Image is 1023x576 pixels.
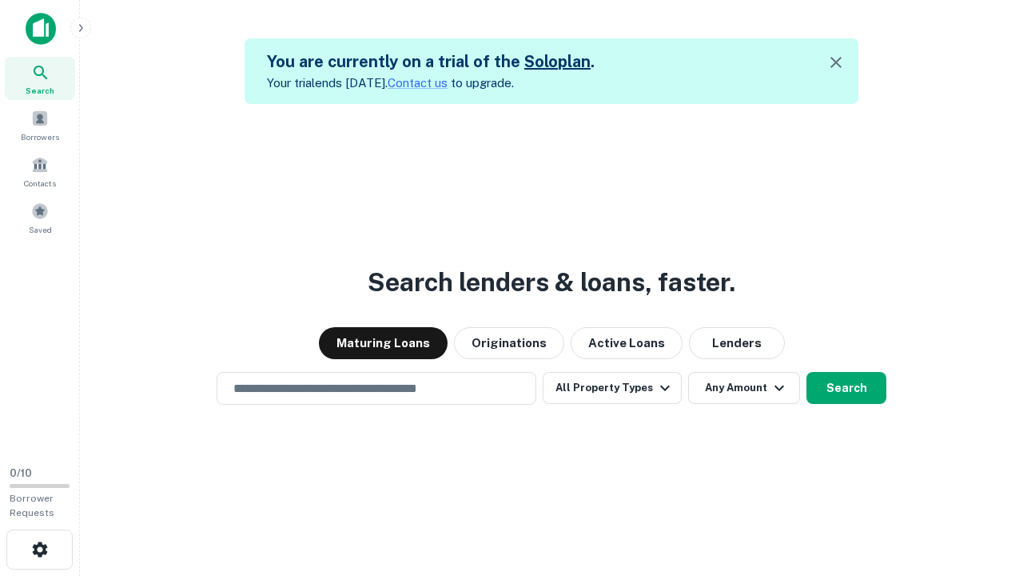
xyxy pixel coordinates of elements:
[319,327,448,359] button: Maturing Loans
[267,74,595,93] p: Your trial ends [DATE]. to upgrade.
[543,372,682,404] button: All Property Types
[688,372,800,404] button: Any Amount
[524,52,591,71] a: Soloplan
[267,50,595,74] h5: You are currently on a trial of the .
[571,327,683,359] button: Active Loans
[5,150,75,193] a: Contacts
[21,130,59,143] span: Borrowers
[10,493,54,518] span: Borrower Requests
[454,327,564,359] button: Originations
[26,13,56,45] img: capitalize-icon.png
[806,372,886,404] button: Search
[388,76,448,90] a: Contact us
[29,223,52,236] span: Saved
[10,467,32,479] span: 0 / 10
[24,177,56,190] span: Contacts
[943,448,1023,525] iframe: Chat Widget
[26,84,54,97] span: Search
[689,327,785,359] button: Lenders
[5,196,75,239] a: Saved
[368,263,735,302] h3: Search lenders & loans, faster.
[5,57,75,100] a: Search
[5,103,75,146] a: Borrowers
